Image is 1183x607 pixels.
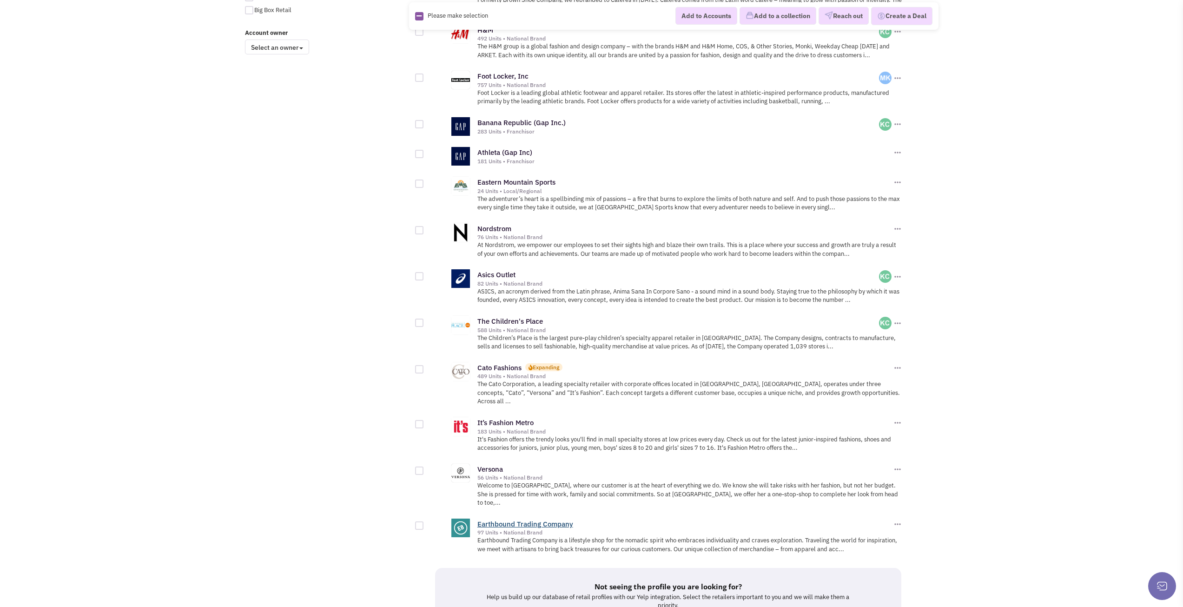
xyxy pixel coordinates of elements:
p: The Children’s Place is the largest pure-play children’s specialty apparel retailer in [GEOGRAPHI... [477,334,903,351]
a: Eastern Mountain Sports [477,178,555,187]
div: 181 Units • Franchisor [477,158,892,165]
a: Earthbound Trading Company [477,520,573,528]
button: Add to Accounts [675,7,737,25]
p: The H&M group is a global fashion and design company – with the brands H&M and H&M Home, COS, & O... [477,42,903,60]
img: icon-collection-lavender.png [746,12,754,20]
button: Create a Deal [871,7,932,26]
div: 97 Units • National Brand [477,529,892,536]
span: Please make selection [428,12,488,20]
p: The adventurer’s heart is a spellbinding mix of passions – a fire that burns to explore the limit... [477,195,903,212]
a: Versona [477,465,503,474]
div: 492 Units • National Brand [477,35,879,42]
div: Expanding [533,363,559,371]
img: Rectangle.png [415,12,423,20]
p: The Cato Corporation, a leading specialty retailer with corporate offices located in [GEOGRAPHIC_... [477,380,903,406]
a: Cato Fashions [477,363,522,372]
label: Account owner [245,29,410,38]
p: Foot Locker is a leading global athletic footwear and apparel retailer. Its stores offer the late... [477,89,903,106]
div: 24 Units • Local/Regional [477,187,892,195]
img: teWl9Dtx2ke2FFSUte9CyA.png [879,118,892,131]
div: 757 Units • National Brand [477,81,879,89]
img: cMO9qodq2EesMn0DJGhVyw.png [879,72,892,84]
button: Add to a collection [740,7,816,25]
div: 489 Units • National Brand [477,373,892,380]
div: 76 Units • National Brand [477,233,892,241]
a: Banana Republic (Gap Inc.) [477,118,566,127]
a: H&M [477,26,493,34]
p: ASICS, an acronym derived from the Latin phrase, Anima Sana In Corpore Sano - a sound mind in a s... [477,287,903,305]
span: Select an owner [245,40,309,54]
button: Reach out [819,7,869,25]
div: 183 Units • National Brand [477,428,892,435]
a: Athleta (Gap Inc) [477,148,532,157]
p: At Nordstrom, we empower our employees to set their sights high and blaze their own trails. This ... [477,241,903,258]
span: Big Box Retail [254,6,291,14]
h5: Not seeing the profile you are looking for? [482,582,855,591]
a: It’s Fashion Metro [477,418,534,427]
div: 283 Units • Franchisor [477,128,879,135]
img: teWl9Dtx2ke2FFSUte9CyA.png [879,270,892,283]
a: The Children's Place [477,317,543,326]
div: 82 Units • National Brand [477,280,879,287]
img: teWl9Dtx2ke2FFSUte9CyA.png [879,26,892,38]
p: Welcome to [GEOGRAPHIC_DATA], where our customer is at the heart of everything we do. We know she... [477,481,903,507]
img: teWl9Dtx2ke2FFSUte9CyA.png [879,317,892,329]
p: It's Fashion offers the trendy looks you'll find in mall specialty stores at low prices every day... [477,435,903,453]
img: VectorPaper_Plane.png [825,12,833,20]
p: Earthbound Trading Company is a lifestyle shop for the nomadic spirit who embraces individuality ... [477,536,903,554]
a: Foot Locker, Inc [477,72,529,80]
div: 56 Units • National Brand [477,474,892,481]
a: Asics Outlet [477,270,515,279]
a: Nordstrom [477,224,511,233]
img: Deal-Dollar.png [877,11,886,21]
div: 588 Units • National Brand [477,327,879,334]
